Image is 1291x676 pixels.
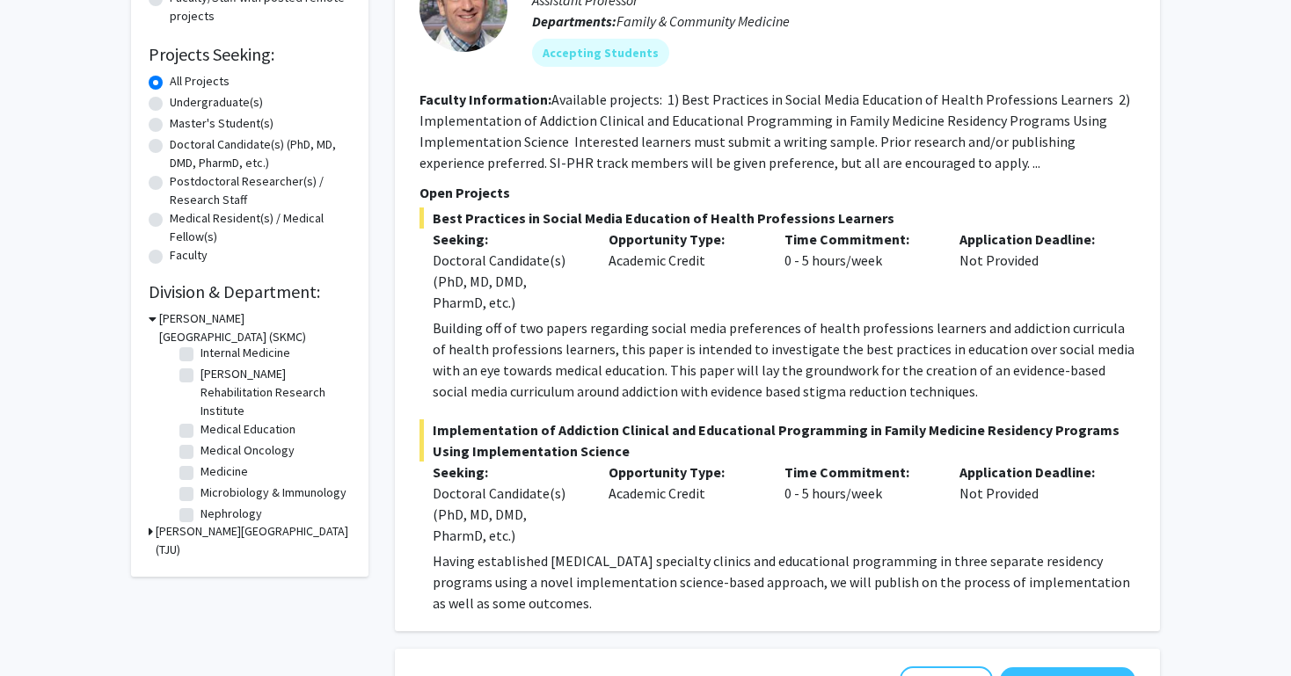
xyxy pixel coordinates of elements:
[170,114,274,133] label: Master's Student(s)
[959,229,1109,250] p: Application Deadline:
[170,135,351,172] label: Doctoral Candidate(s) (PhD, MD, DMD, PharmD, etc.)
[771,229,947,313] div: 0 - 5 hours/week
[201,420,295,439] label: Medical Education
[170,246,208,265] label: Faculty
[159,309,351,346] h3: [PERSON_NAME][GEOGRAPHIC_DATA] (SKMC)
[784,462,934,483] p: Time Commitment:
[170,72,230,91] label: All Projects
[616,12,790,30] span: Family & Community Medicine
[13,597,75,663] iframe: Chat
[609,462,758,483] p: Opportunity Type:
[149,44,351,65] h2: Projects Seeking:
[784,229,934,250] p: Time Commitment:
[201,441,295,460] label: Medical Oncology
[433,250,582,313] div: Doctoral Candidate(s) (PhD, MD, DMD, PharmD, etc.)
[946,229,1122,313] div: Not Provided
[201,344,290,362] label: Internal Medicine
[771,462,947,546] div: 0 - 5 hours/week
[170,93,263,112] label: Undergraduate(s)
[170,172,351,209] label: Postdoctoral Researcher(s) / Research Staff
[433,317,1135,402] p: Building off of two papers regarding social media preferences of health professions learners and ...
[419,91,1130,171] fg-read-more: Available projects: 1) Best Practices in Social Media Education of Health Professions Learners 2)...
[201,462,248,481] label: Medicine
[419,182,1135,203] p: Open Projects
[419,207,1135,229] span: Best Practices in Social Media Education of Health Professions Learners
[532,12,616,30] b: Departments:
[149,281,351,302] h2: Division & Department:
[609,229,758,250] p: Opportunity Type:
[946,462,1122,546] div: Not Provided
[532,39,669,67] mat-chip: Accepting Students
[595,462,771,546] div: Academic Credit
[201,365,346,420] label: [PERSON_NAME] Rehabilitation Research Institute
[156,522,351,559] h3: [PERSON_NAME][GEOGRAPHIC_DATA] (TJU)
[959,462,1109,483] p: Application Deadline:
[433,229,582,250] p: Seeking:
[170,209,351,246] label: Medical Resident(s) / Medical Fellow(s)
[419,419,1135,462] span: Implementation of Addiction Clinical and Educational Programming in Family Medicine Residency Pro...
[419,91,551,108] b: Faculty Information:
[201,505,262,523] label: Nephrology
[201,483,346,502] label: Microbiology & Immunology
[433,550,1135,614] p: Having established [MEDICAL_DATA] specialty clinics and educational programming in three separate...
[433,483,582,546] div: Doctoral Candidate(s) (PhD, MD, DMD, PharmD, etc.)
[595,229,771,313] div: Academic Credit
[433,462,582,483] p: Seeking:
